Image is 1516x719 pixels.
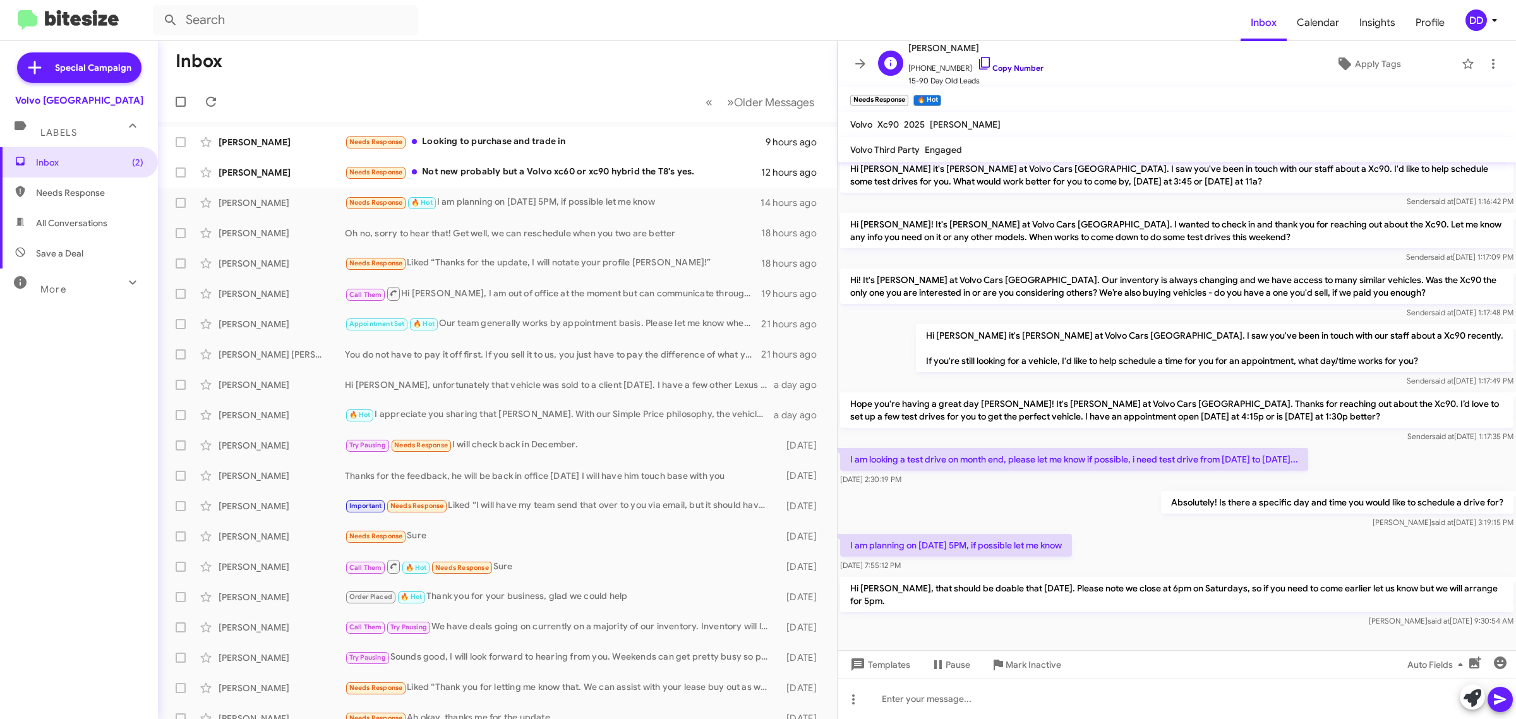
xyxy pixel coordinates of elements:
[219,469,345,482] div: [PERSON_NAME]
[219,560,345,573] div: [PERSON_NAME]
[1006,653,1061,676] span: Mark Inactive
[850,95,908,106] small: Needs Response
[1432,432,1454,441] span: said at
[1406,252,1513,262] span: Sender [DATE] 1:17:09 PM
[219,348,345,361] div: [PERSON_NAME] [PERSON_NAME]
[1355,52,1401,75] span: Apply Tags
[1287,4,1349,41] a: Calendar
[406,564,427,572] span: 🔥 Hot
[394,441,448,449] span: Needs Response
[345,650,774,665] div: Sounds good, I will look forward to hearing from you. Weekends can get pretty busy so please keep...
[345,680,774,695] div: Liked “Thank you for letting me know that. We can assist with your lease buy out as well when you...
[838,653,920,676] button: Templates
[1405,4,1455,41] span: Profile
[219,166,345,179] div: [PERSON_NAME]
[761,166,827,179] div: 12 hours ago
[1431,308,1453,317] span: said at
[840,474,901,484] span: [DATE] 2:30:19 PM
[1428,616,1450,625] span: said at
[774,409,827,421] div: a day ago
[345,589,774,604] div: Thank you for your business, glad we could help
[349,593,392,601] span: Order Placed
[1431,196,1453,206] span: said at
[345,165,761,179] div: Not new probably but a Volvo xc60 or xc90 hybrid the T8's yes.
[349,653,386,662] span: Try Pausing
[1407,376,1513,385] span: Sender [DATE] 1:17:49 PM
[916,324,1513,372] p: Hi [PERSON_NAME] it's [PERSON_NAME] at Volvo Cars [GEOGRAPHIC_DATA]. I saw you've been in touch w...
[1349,4,1405,41] a: Insights
[840,392,1513,428] p: Hope you're having a great day [PERSON_NAME]! It's [PERSON_NAME] at Volvo Cars [GEOGRAPHIC_DATA]....
[908,56,1044,75] span: [PHONE_NUMBER]
[219,318,345,330] div: [PERSON_NAME]
[36,247,83,260] span: Save a Deal
[219,287,345,300] div: [PERSON_NAME]
[349,198,403,207] span: Needs Response
[349,684,403,692] span: Needs Response
[219,409,345,421] div: [PERSON_NAME]
[1369,616,1513,625] span: [PERSON_NAME] [DATE] 9:30:54 AM
[345,620,774,634] div: We have deals going on currently on a majority of our inventory. Inventory will lessen as the yea...
[345,498,774,513] div: Liked “I will have my team send that over to you via email, but it should have approximately 3k o...
[219,439,345,452] div: [PERSON_NAME]
[345,286,761,301] div: Hi [PERSON_NAME], I am out of office at the moment but can communicate through text. Would you li...
[840,534,1072,557] p: I am planning on [DATE] 5PM, if possible let me know
[920,653,980,676] button: Pause
[1241,4,1287,41] a: Inbox
[345,348,761,361] div: You do not have to pay it off first. If you sell it to us, you just have to pay the difference of...
[55,61,131,74] span: Special Campaign
[345,469,774,482] div: Thanks for the feedback, he will be back in office [DATE] I will have him touch base with you
[840,213,1513,248] p: Hi [PERSON_NAME]! It's [PERSON_NAME] at Volvo Cars [GEOGRAPHIC_DATA]. I wanted to check in and th...
[908,40,1044,56] span: [PERSON_NAME]
[36,186,143,199] span: Needs Response
[411,198,433,207] span: 🔥 Hot
[774,378,827,391] div: a day ago
[930,119,1001,130] span: [PERSON_NAME]
[774,439,827,452] div: [DATE]
[349,259,403,267] span: Needs Response
[345,559,774,574] div: Sure
[413,320,435,328] span: 🔥 Hot
[761,196,827,209] div: 14 hours ago
[761,227,827,239] div: 18 hours ago
[925,144,962,155] span: Engaged
[1407,308,1513,317] span: Sender [DATE] 1:17:48 PM
[219,682,345,694] div: [PERSON_NAME]
[349,320,405,328] span: Appointment Set
[345,378,774,391] div: Hi [PERSON_NAME], unfortunately that vehicle was sold to a client [DATE]. I have a few other Lexu...
[774,682,827,694] div: [DATE]
[349,564,382,572] span: Call Them
[1407,432,1513,441] span: Sender [DATE] 1:17:35 PM
[219,591,345,603] div: [PERSON_NAME]
[349,411,371,419] span: 🔥 Hot
[848,653,910,676] span: Templates
[349,138,403,146] span: Needs Response
[877,119,899,130] span: Xc90
[774,651,827,664] div: [DATE]
[761,318,827,330] div: 21 hours ago
[850,144,920,155] span: Volvo Third Party
[719,89,822,115] button: Next
[345,408,774,422] div: I appreciate you sharing that [PERSON_NAME]. With our Simple Price philosophy, the vehicle protec...
[17,52,141,83] a: Special Campaign
[946,653,970,676] span: Pause
[706,94,713,110] span: «
[761,348,827,361] div: 21 hours ago
[349,291,382,299] span: Call Them
[1397,653,1478,676] button: Auto Fields
[840,269,1513,304] p: Hi! It's [PERSON_NAME] at Volvo Cars [GEOGRAPHIC_DATA]. Our inventory is always changing and we h...
[390,502,444,510] span: Needs Response
[345,529,774,543] div: Sure
[219,530,345,543] div: [PERSON_NAME]
[345,256,761,270] div: Liked “Thanks for the update, I will notate your profile [PERSON_NAME]!”
[774,621,827,634] div: [DATE]
[219,621,345,634] div: [PERSON_NAME]
[1373,517,1513,527] span: [PERSON_NAME] [DATE] 3:19:15 PM
[345,135,766,149] div: Looking to purchase and trade in
[1431,517,1453,527] span: said at
[1431,376,1453,385] span: said at
[774,530,827,543] div: [DATE]
[850,119,872,130] span: Volvo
